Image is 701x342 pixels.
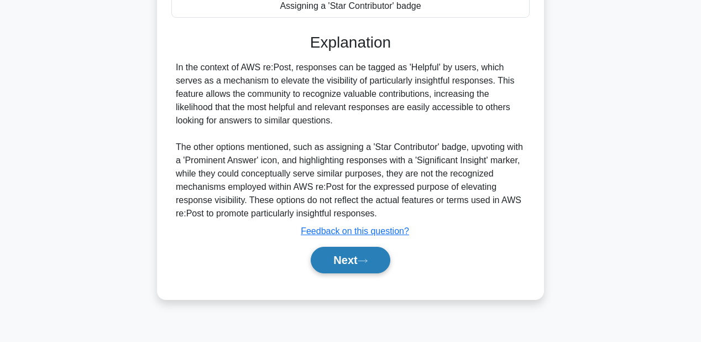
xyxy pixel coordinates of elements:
[311,247,390,273] button: Next
[301,226,409,236] a: Feedback on this question?
[178,33,523,52] h3: Explanation
[176,61,525,220] div: In the context of AWS re:Post, responses can be tagged as 'Helpful' by users, which serves as a m...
